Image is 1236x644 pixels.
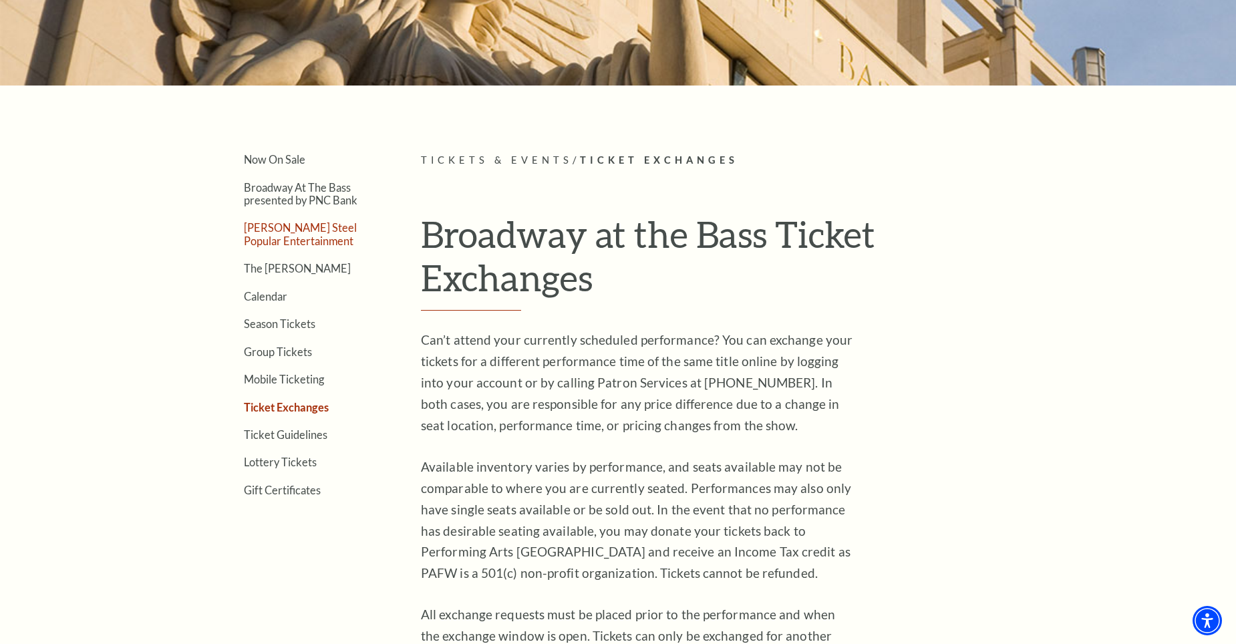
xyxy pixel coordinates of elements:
a: Group Tickets [244,345,312,358]
a: The [PERSON_NAME] [244,262,351,275]
a: Ticket Guidelines [244,428,327,441]
a: Lottery Tickets [244,456,317,468]
h1: Broadway at the Bass Ticket Exchanges [421,212,1032,311]
a: Season Tickets [244,317,315,330]
p: / [421,152,1032,169]
p: Can’t attend your currently scheduled performance? You can exchange your tickets for a different ... [421,329,855,436]
p: Available inventory varies by performance, and seats available may not be comparable to where you... [421,456,855,585]
a: Gift Certificates [244,484,321,496]
span: Tickets & Events [421,154,573,166]
div: Accessibility Menu [1193,606,1222,635]
a: Calendar [244,290,287,303]
a: [PERSON_NAME] Steel Popular Entertainment [244,221,357,247]
a: Broadway At The Bass presented by PNC Bank [244,181,357,206]
span: Ticket Exchanges [580,154,738,166]
a: Ticket Exchanges [244,401,329,414]
a: Now On Sale [244,153,305,166]
a: Mobile Ticketing [244,373,324,385]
